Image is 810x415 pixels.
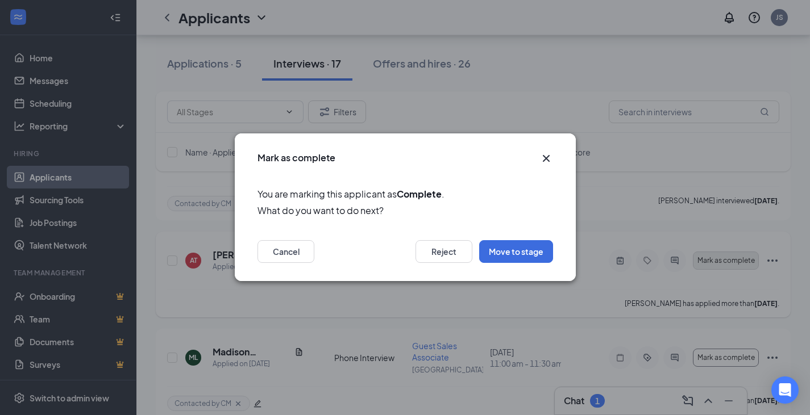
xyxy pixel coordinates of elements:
[539,152,553,165] svg: Cross
[397,188,442,200] b: Complete
[257,241,314,263] button: Cancel
[539,152,553,165] button: Close
[257,187,553,201] span: You are marking this applicant as .
[479,241,553,263] button: Move to stage
[416,241,472,263] button: Reject
[257,204,553,218] span: What do you want to do next?
[257,152,335,164] h3: Mark as complete
[771,376,799,404] div: Open Intercom Messenger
